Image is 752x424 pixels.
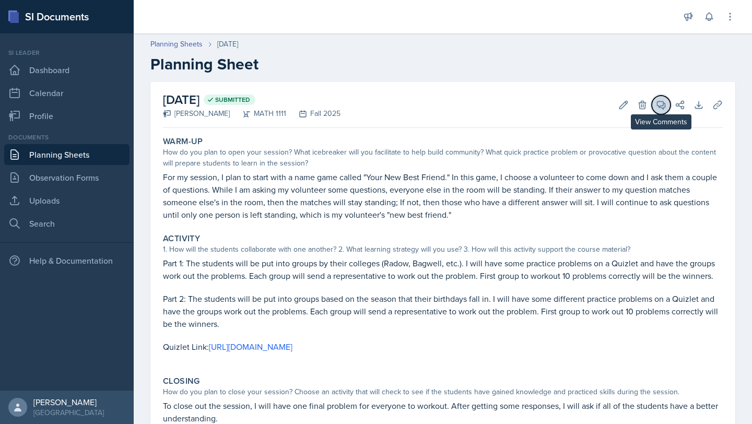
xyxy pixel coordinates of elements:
[150,55,735,74] h2: Planning Sheet
[4,133,130,142] div: Documents
[163,244,723,255] div: 1. How will the students collaborate with one another? 2. What learning strategy will you use? 3....
[33,407,104,418] div: [GEOGRAPHIC_DATA]
[163,136,203,147] label: Warm-Up
[163,340,723,353] p: Quizlet Link:
[4,213,130,234] a: Search
[4,83,130,103] a: Calendar
[163,386,723,397] div: How do you plan to close your session? Choose an activity that will check to see if the students ...
[163,257,723,282] p: Part 1: The students will be put into groups by their colleges (Radow, Bagwell, etc.). I will hav...
[163,171,723,221] p: For my session, I plan to start with a name game called "Your New Best Friend." In this game, I c...
[163,147,723,169] div: How do you plan to open your session? What icebreaker will you facilitate to help build community...
[4,167,130,188] a: Observation Forms
[33,397,104,407] div: [PERSON_NAME]
[4,105,130,126] a: Profile
[163,108,230,119] div: [PERSON_NAME]
[4,250,130,271] div: Help & Documentation
[4,48,130,57] div: Si leader
[150,39,203,50] a: Planning Sheets
[163,90,340,109] h2: [DATE]
[230,108,286,119] div: MATH 1111
[217,39,238,50] div: [DATE]
[4,144,130,165] a: Planning Sheets
[163,233,200,244] label: Activity
[163,292,723,330] p: Part 2: The students will be put into groups based on the season that their birthdays fall in. I ...
[163,376,200,386] label: Closing
[4,60,130,80] a: Dashboard
[215,96,250,104] span: Submitted
[4,190,130,211] a: Uploads
[209,341,292,352] a: [URL][DOMAIN_NAME]
[652,96,671,114] button: View Comments
[286,108,340,119] div: Fall 2025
